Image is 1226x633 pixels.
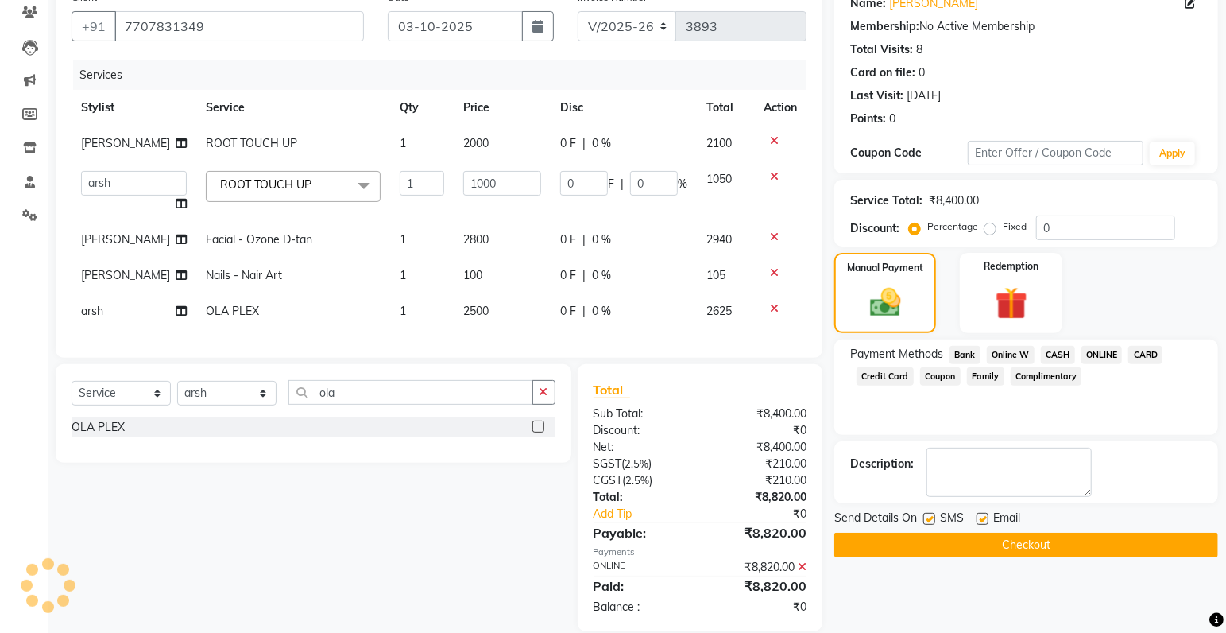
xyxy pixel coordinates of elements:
th: Disc [551,90,697,126]
div: Discount: [850,220,899,237]
div: Description: [850,456,914,472]
input: Search or Scan [288,380,533,405]
div: Coupon Code [850,145,968,161]
span: 0 % [592,267,611,284]
div: Discount: [582,422,700,439]
span: CGST [594,473,623,487]
span: CARD [1128,346,1162,364]
div: Card on file: [850,64,915,81]
span: | [582,267,586,284]
div: ( ) [582,472,700,489]
span: 100 [463,268,482,282]
div: Payable: [582,523,700,542]
span: [PERSON_NAME] [81,136,170,150]
div: ₹0 [700,599,818,616]
div: 0 [919,64,925,81]
div: Balance : [582,599,700,616]
div: ₹210.00 [700,472,818,489]
span: [PERSON_NAME] [81,268,170,282]
span: Email [993,510,1020,530]
img: _cash.svg [861,285,911,320]
span: Payment Methods [850,346,943,363]
span: 0 F [560,303,576,320]
span: ROOT TOUCH UP [220,177,311,192]
span: 1050 [706,172,732,186]
span: 0 F [560,135,576,152]
div: ₹8,400.00 [700,406,818,422]
div: 8 [916,41,922,58]
th: Total [697,90,754,126]
span: Family [967,367,1004,386]
span: | [582,135,586,152]
input: Enter Offer / Coupon Code [968,141,1143,165]
span: 2100 [706,136,732,150]
span: Send Details On [834,510,917,530]
div: ONLINE [582,559,700,576]
span: 2000 [463,136,489,150]
span: OLA PLEX [206,304,259,318]
span: Coupon [920,367,961,386]
th: Stylist [72,90,196,126]
div: Payments [594,546,807,559]
span: ONLINE [1081,346,1123,364]
div: ₹8,400.00 [700,439,818,456]
div: ₹8,820.00 [700,489,818,506]
div: Services [73,60,818,90]
span: F [608,176,614,192]
div: Last Visit: [850,87,903,104]
div: Net: [582,439,700,456]
span: 0 % [592,231,611,248]
span: 2500 [463,304,489,318]
span: [PERSON_NAME] [81,232,170,247]
label: Manual Payment [847,261,923,275]
div: Total: [582,489,700,506]
span: 105 [706,268,725,282]
div: ( ) [582,456,700,472]
span: Nails - Nair Art [206,268,282,282]
span: Facial - Ozone D-tan [206,232,312,247]
div: Sub Total: [582,406,700,422]
span: 0 % [592,303,611,320]
div: Membership: [850,18,919,35]
span: 2.5% [626,474,650,487]
span: SGST [594,456,622,471]
label: Fixed [1003,219,1027,234]
span: 1 [400,268,406,282]
th: Price [454,90,551,126]
button: Checkout [834,533,1218,557]
span: 1 [400,232,406,247]
span: 0 F [560,231,576,248]
span: CASH [1041,346,1075,364]
span: 1 [400,304,406,318]
div: Service Total: [850,192,922,209]
span: ROOT TOUCH UP [206,136,297,150]
span: Bank [949,346,980,364]
span: Complimentary [1011,367,1082,386]
span: Credit Card [857,367,914,386]
div: ₹0 [720,506,818,522]
label: Percentage [927,219,978,234]
div: ₹8,400.00 [929,192,979,209]
div: 0 [889,111,895,127]
span: 2940 [706,232,732,247]
span: | [582,303,586,320]
button: +91 [72,11,116,41]
span: 2800 [463,232,489,247]
span: | [621,176,624,192]
div: [DATE] [907,87,941,104]
div: Total Visits: [850,41,913,58]
span: arsh [81,304,103,318]
div: No Active Membership [850,18,1202,35]
div: Paid: [582,577,700,596]
div: ₹210.00 [700,456,818,472]
div: ₹0 [700,422,818,439]
span: 0 % [592,135,611,152]
img: _gift.svg [985,283,1038,324]
label: Redemption [984,259,1038,274]
span: Total [594,382,630,398]
th: Qty [390,90,453,126]
span: % [678,176,687,192]
span: 2.5% [625,457,649,470]
span: Online W [987,346,1035,364]
a: Add Tip [582,506,720,522]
